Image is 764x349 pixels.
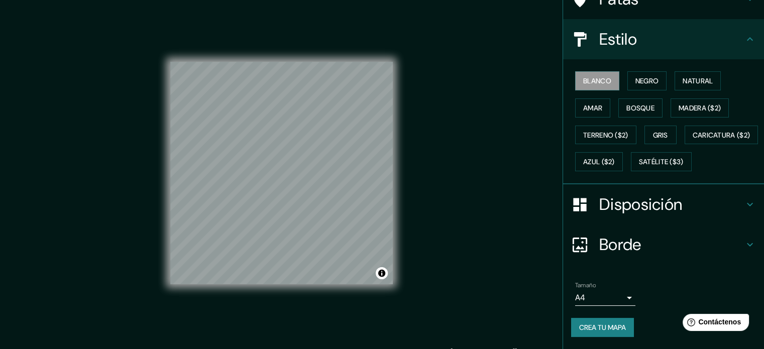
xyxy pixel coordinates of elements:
div: Estilo [563,19,764,59]
button: Activar o desactivar atribución [376,267,388,279]
button: Amar [575,98,610,118]
font: Terreno ($2) [583,131,628,140]
font: Disposición [599,194,682,215]
font: Madera ($2) [679,103,721,112]
font: Azul ($2) [583,158,615,167]
font: Satélite ($3) [639,158,684,167]
font: Crea tu mapa [579,323,626,332]
button: Gris [644,126,677,145]
button: Madera ($2) [671,98,729,118]
button: Caricatura ($2) [685,126,758,145]
font: Estilo [599,29,637,50]
button: Blanco [575,71,619,90]
font: Blanco [583,76,611,85]
button: Satélite ($3) [631,152,692,171]
font: Natural [683,76,713,85]
button: Crea tu mapa [571,318,634,337]
button: Terreno ($2) [575,126,636,145]
font: Borde [599,234,641,255]
font: Caricatura ($2) [693,131,750,140]
button: Bosque [618,98,663,118]
canvas: Mapa [170,62,393,284]
font: Gris [653,131,668,140]
button: Azul ($2) [575,152,623,171]
div: A4 [575,290,635,306]
font: A4 [575,292,585,303]
font: Tamaño [575,281,596,289]
font: Negro [635,76,659,85]
button: Natural [675,71,721,90]
font: Bosque [626,103,654,112]
font: Amar [583,103,602,112]
iframe: Lanzador de widgets de ayuda [675,310,753,338]
div: Disposición [563,184,764,224]
div: Borde [563,224,764,265]
button: Negro [627,71,667,90]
